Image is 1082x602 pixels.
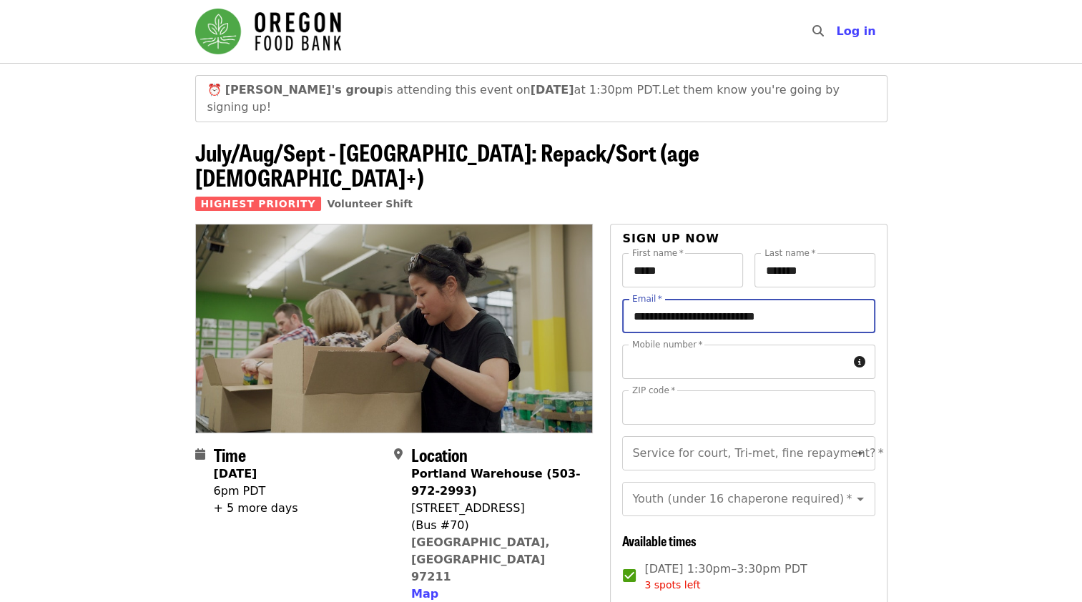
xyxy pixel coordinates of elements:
span: July/Aug/Sept - [GEOGRAPHIC_DATA]: Repack/Sort (age [DEMOGRAPHIC_DATA]+) [195,135,699,194]
strong: Portland Warehouse (503-972-2993) [411,467,581,498]
button: Open [850,443,870,463]
i: map-marker-alt icon [394,448,403,461]
label: Mobile number [632,340,702,349]
i: calendar icon [195,448,205,461]
label: Email [632,295,662,303]
img: July/Aug/Sept - Portland: Repack/Sort (age 8+) organized by Oregon Food Bank [196,224,593,432]
span: Highest Priority [195,197,322,211]
img: Oregon Food Bank - Home [195,9,341,54]
label: First name [632,249,684,257]
input: Email [622,299,875,333]
label: Last name [764,249,815,257]
input: Mobile number [622,345,847,379]
div: + 5 more days [214,500,298,517]
a: [GEOGRAPHIC_DATA], [GEOGRAPHIC_DATA] 97211 [411,536,550,583]
input: ZIP code [622,390,875,425]
i: search icon [812,24,823,38]
span: 3 spots left [644,579,700,591]
span: clock emoji [207,83,222,97]
input: First name [622,253,743,287]
span: [DATE] 1:30pm–3:30pm PDT [644,561,807,593]
div: (Bus #70) [411,517,581,534]
strong: [PERSON_NAME]'s group [225,83,384,97]
input: Last name [754,253,875,287]
a: Volunteer Shift [327,198,413,209]
input: Search [832,14,843,49]
button: Log in [825,17,887,46]
div: 6pm PDT [214,483,298,500]
div: [STREET_ADDRESS] [411,500,581,517]
button: Open [850,489,870,509]
label: ZIP code [632,386,675,395]
strong: [DATE] [531,83,574,97]
span: Location [411,442,468,467]
span: Sign up now [622,232,719,245]
span: Available times [622,531,697,550]
strong: [DATE] [214,467,257,480]
i: circle-info icon [854,355,865,369]
span: is attending this event on at 1:30pm PDT. [225,83,662,97]
span: Map [411,587,438,601]
span: Log in [836,24,875,38]
span: Time [214,442,246,467]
